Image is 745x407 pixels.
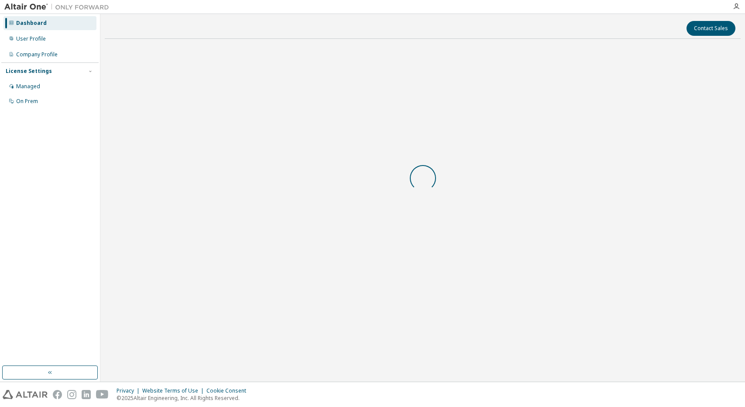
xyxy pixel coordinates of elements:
[96,390,109,399] img: youtube.svg
[16,98,38,105] div: On Prem
[53,390,62,399] img: facebook.svg
[206,387,251,394] div: Cookie Consent
[16,83,40,90] div: Managed
[117,394,251,402] p: © 2025 Altair Engineering, Inc. All Rights Reserved.
[67,390,76,399] img: instagram.svg
[16,35,46,42] div: User Profile
[117,387,142,394] div: Privacy
[82,390,91,399] img: linkedin.svg
[16,20,47,27] div: Dashboard
[16,51,58,58] div: Company Profile
[6,68,52,75] div: License Settings
[142,387,206,394] div: Website Terms of Use
[3,390,48,399] img: altair_logo.svg
[4,3,113,11] img: Altair One
[687,21,735,36] button: Contact Sales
